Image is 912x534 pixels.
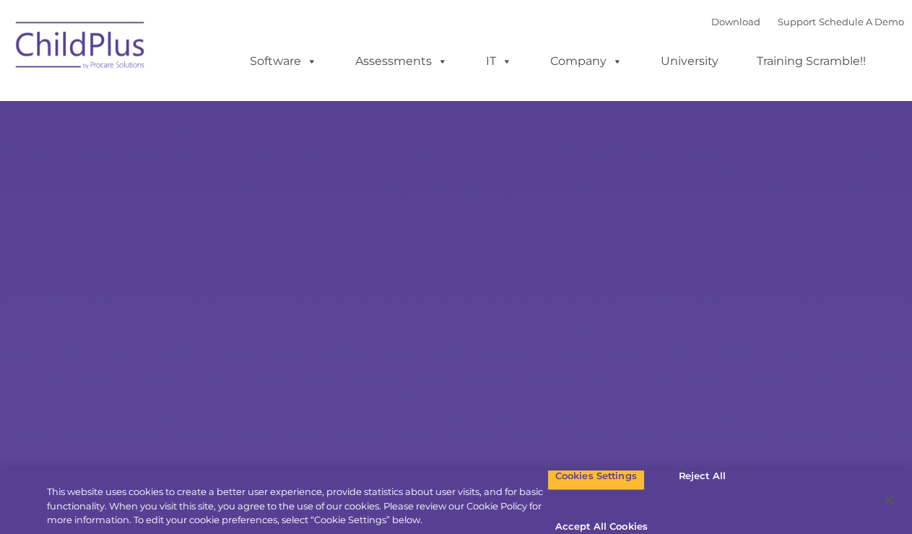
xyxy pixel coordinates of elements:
a: Support [778,16,816,27]
font: | [711,16,904,27]
a: Schedule A Demo [819,16,904,27]
a: Training Scramble!! [742,47,880,76]
button: Close [873,485,905,517]
div: This website uses cookies to create a better user experience, provide statistics about user visit... [47,485,547,527]
a: IT [472,47,526,76]
img: ChildPlus by Procare Solutions [9,12,153,84]
a: Assessments [341,47,462,76]
a: Software [235,47,331,76]
a: Company [536,47,637,76]
button: Cookies Settings [547,460,645,491]
button: Reject All [657,460,747,491]
a: Download [711,16,760,27]
a: University [646,47,733,76]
